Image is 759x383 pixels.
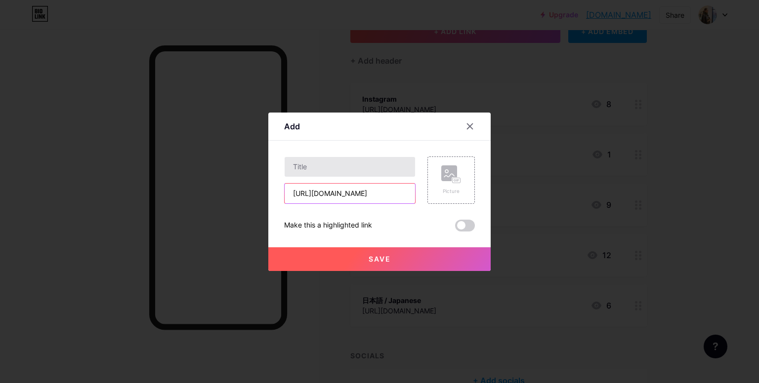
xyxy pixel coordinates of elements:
[369,255,391,263] span: Save
[284,120,300,132] div: Add
[285,184,415,203] input: URL
[441,188,461,195] div: Picture
[285,157,415,177] input: Title
[284,220,372,231] div: Make this a highlighted link
[268,247,491,271] button: Save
